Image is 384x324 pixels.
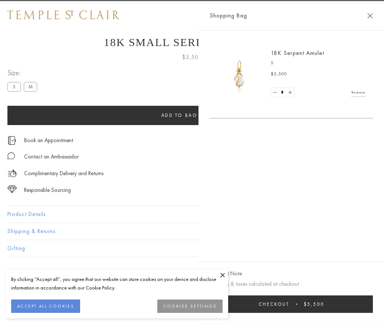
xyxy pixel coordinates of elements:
[217,52,262,96] img: P51836-E11SERPPV
[7,186,17,193] img: icon_sourcing.svg
[259,301,289,307] span: Checkout
[7,67,40,79] span: Size:
[24,186,71,195] div: Responsible Sourcing
[24,136,73,144] a: Book an Appointment
[210,269,242,278] button: Add Gift Note
[7,152,15,160] img: MessageIcon-01_2.svg
[11,300,80,313] button: ACCEPT ALL COOKIES
[7,223,377,240] button: Shipping & Returns
[24,82,37,91] label: M
[271,88,279,97] a: Set quantity to 0
[11,275,223,292] div: By clicking “Accept all”, you agree that our website can store cookies on your device and disclos...
[271,59,365,67] p: S
[7,206,377,223] button: Product Details
[271,49,324,57] a: 18K Serpent Amulet
[210,295,373,313] button: Checkout $5,500
[24,152,79,161] div: Contact an Ambassador
[286,88,293,97] a: Set quantity to 2
[161,112,198,118] span: Add to bag
[7,10,119,19] img: Temple St. Clair
[7,169,17,178] img: icon_delivery.svg
[7,106,351,125] button: Add to bag
[367,13,373,19] button: Close Shopping Bag
[210,11,247,20] span: Shopping Bag
[24,169,104,178] p: Complimentary Delivery and Returns
[271,71,287,78] span: $5,500
[182,52,202,62] span: $5,500
[210,279,373,289] p: Shipping & taxes calculated at checkout
[7,82,21,91] label: S
[7,136,16,145] img: icon_appointment.svg
[157,300,223,313] button: COOKIES SETTINGS
[7,240,377,257] button: Gifting
[7,36,377,49] h1: 18K Small Serpent Amulet
[304,301,324,307] span: $5,500
[351,88,365,96] a: Remove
